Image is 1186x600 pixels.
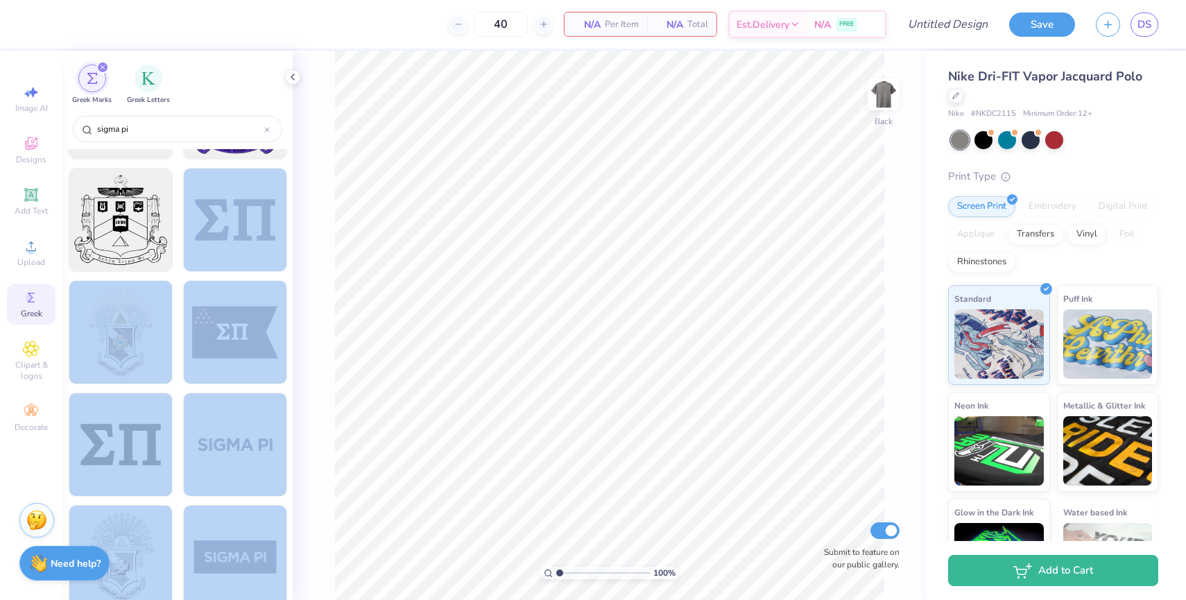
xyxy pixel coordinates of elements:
span: Greek [21,308,42,319]
span: N/A [655,17,683,32]
span: Designs [16,154,46,165]
span: Nike [948,108,964,120]
input: – – [474,12,528,37]
div: Screen Print [948,196,1015,217]
span: DS [1137,17,1151,33]
img: Greek Marks Image [87,73,98,84]
label: Submit to feature on our public gallery. [816,546,900,571]
button: Save [1009,12,1075,37]
span: Decorate [15,422,48,433]
span: Image AI [15,103,48,114]
span: N/A [814,17,831,32]
span: FREE [839,19,854,29]
img: Back [870,80,897,108]
span: Standard [954,291,991,306]
span: Per Item [605,17,639,32]
span: Metallic & Glitter Ink [1063,398,1145,413]
span: Glow in the Dark Ink [954,505,1033,520]
div: Digital Print [1090,196,1157,217]
strong: Need help? [51,557,101,570]
span: Water based Ink [1063,505,1127,520]
img: Standard [954,309,1044,379]
span: Clipart & logos [7,359,55,382]
span: 100 % [653,567,676,579]
button: filter button [72,65,112,105]
span: Minimum Order: 12 + [1023,108,1092,120]
span: Puff Ink [1063,291,1092,306]
img: Puff Ink [1063,309,1153,379]
img: Neon Ink [954,416,1044,486]
span: Greek Letters [127,95,170,105]
div: Embroidery [1020,196,1085,217]
a: DS [1131,12,1158,37]
img: Water based Ink [1063,523,1153,592]
input: Untitled Design [897,10,999,38]
span: Neon Ink [954,398,988,413]
div: Print Type [948,169,1158,185]
span: Upload [17,257,45,268]
span: Est. Delivery [737,17,789,32]
div: Back [875,115,893,128]
img: Metallic & Glitter Ink [1063,416,1153,486]
div: filter for Greek Letters [127,65,170,105]
div: filter for Greek Marks [72,65,112,105]
span: Add Text [15,205,48,216]
span: Greek Marks [72,95,112,105]
div: Foil [1110,224,1143,245]
img: Glow in the Dark Ink [954,523,1044,592]
div: Vinyl [1067,224,1106,245]
img: Greek Letters Image [141,71,155,85]
div: Applique [948,224,1004,245]
span: N/A [573,17,601,32]
span: Nike Dri-FIT Vapor Jacquard Polo [948,68,1142,85]
span: # NKDC2115 [971,108,1016,120]
button: filter button [127,65,170,105]
div: Transfers [1008,224,1063,245]
input: Try "Alpha" [96,122,264,136]
div: Rhinestones [948,252,1015,273]
span: Total [687,17,708,32]
button: Add to Cart [948,555,1158,586]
